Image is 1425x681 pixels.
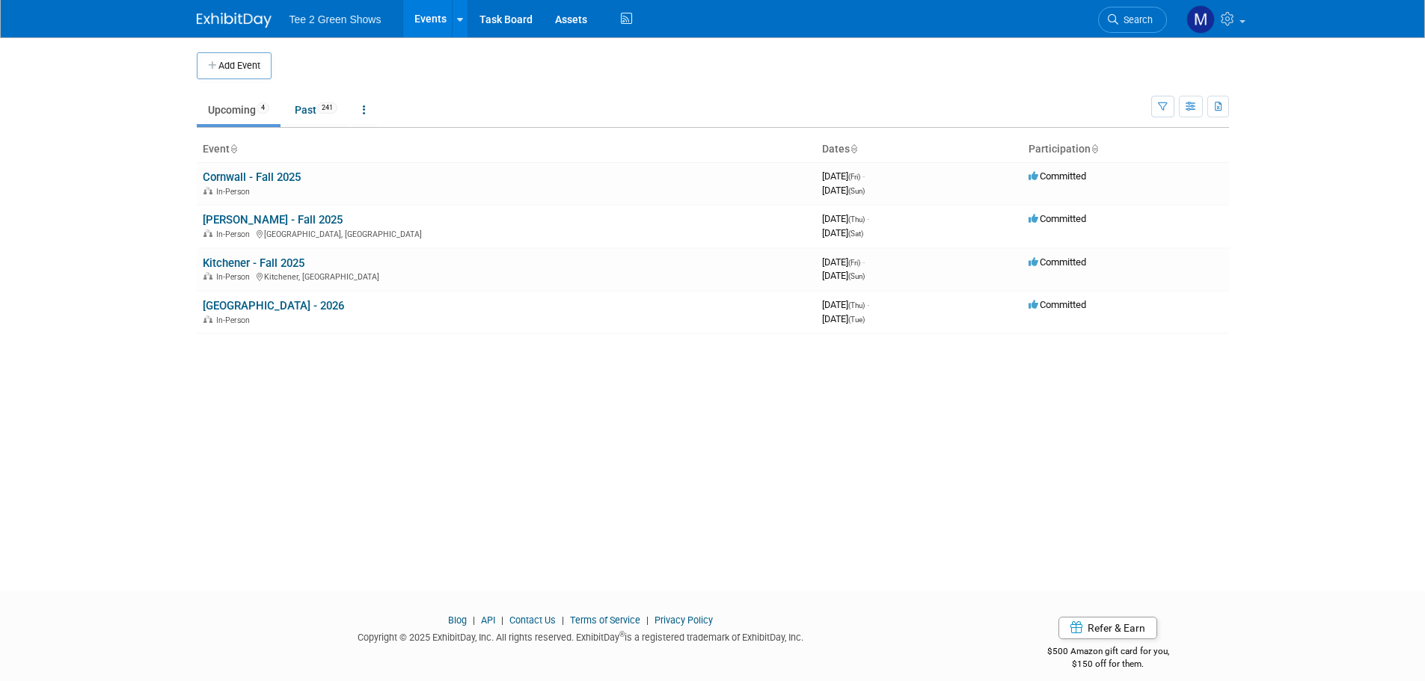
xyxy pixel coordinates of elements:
span: - [862,256,865,268]
span: [DATE] [822,170,865,182]
th: Event [197,137,816,162]
a: Refer & Earn [1058,617,1157,639]
span: In-Person [216,272,254,282]
a: API [481,614,495,626]
img: In-Person Event [203,229,212,237]
span: | [497,614,507,626]
sup: ® [619,630,625,638]
span: (Tue) [848,315,865,324]
img: In-Person Event [203,187,212,194]
img: In-Person Event [203,272,212,280]
div: [GEOGRAPHIC_DATA], [GEOGRAPHIC_DATA] [203,227,810,239]
span: [DATE] [822,185,865,196]
div: $500 Amazon gift card for you, [987,635,1229,670]
a: Contact Us [509,614,556,626]
span: (Sun) [848,187,865,195]
span: (Thu) [848,301,865,309]
span: [DATE] [822,299,869,310]
span: - [862,170,865,182]
a: Sort by Event Name [230,143,237,155]
button: Add Event [197,52,272,79]
a: Sort by Start Date [850,143,857,155]
th: Participation [1023,137,1229,162]
a: Privacy Policy [655,614,713,626]
span: - [867,299,869,310]
span: (Fri) [848,173,860,181]
img: Michael Kruger [1186,5,1215,34]
img: In-Person Event [203,315,212,323]
span: Tee 2 Green Shows [289,13,381,25]
div: Copyright © 2025 ExhibitDay, Inc. All rights reserved. ExhibitDay is a registered trademark of Ex... [197,627,966,644]
a: Upcoming4 [197,96,281,124]
th: Dates [816,137,1023,162]
span: In-Person [216,315,254,325]
div: Kitchener, [GEOGRAPHIC_DATA] [203,270,810,282]
span: [DATE] [822,227,863,238]
a: Terms of Service [570,614,640,626]
a: Cornwall - Fall 2025 [203,170,301,184]
a: [GEOGRAPHIC_DATA] - 2026 [203,299,344,312]
span: (Sun) [848,272,865,280]
span: | [469,614,479,626]
span: [DATE] [822,313,865,324]
a: Sort by Participation Type [1091,143,1098,155]
span: 241 [317,102,337,114]
span: Search [1118,14,1153,25]
a: [PERSON_NAME] - Fall 2025 [203,213,343,227]
span: Committed [1029,256,1086,268]
span: In-Person [216,229,254,239]
span: [DATE] [822,270,865,281]
span: [DATE] [822,213,869,224]
span: | [643,614,652,626]
span: Committed [1029,170,1086,182]
span: Committed [1029,299,1086,310]
a: Blog [448,614,467,626]
span: (Sat) [848,229,863,238]
a: Search [1098,7,1167,33]
a: Kitchener - Fall 2025 [203,256,304,270]
span: (Fri) [848,259,860,267]
span: (Thu) [848,215,865,224]
span: In-Person [216,187,254,197]
span: | [558,614,568,626]
span: 4 [257,102,269,114]
span: [DATE] [822,256,865,268]
div: $150 off for them. [987,658,1229,671]
span: Committed [1029,213,1086,224]
span: - [867,213,869,224]
a: Past241 [284,96,349,124]
img: ExhibitDay [197,13,272,28]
